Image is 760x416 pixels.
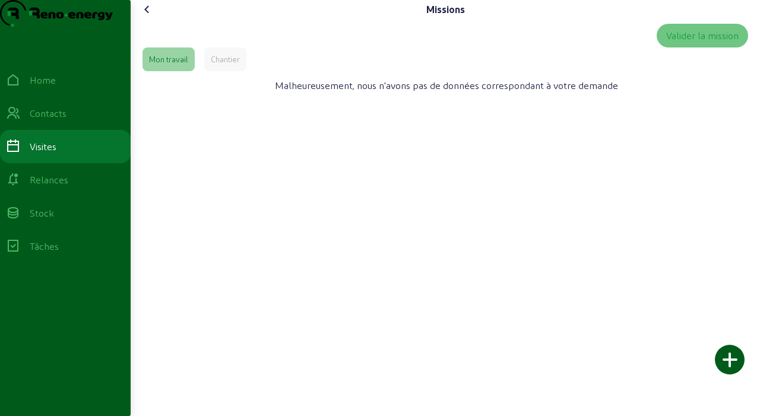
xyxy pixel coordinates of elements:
[30,73,56,87] div: Home
[211,54,240,65] div: Chantier
[30,239,59,253] div: Tâches
[275,78,618,93] span: Malheureusement, nous n'avons pas de données correspondant à votre demande
[149,54,188,65] div: Mon travail
[30,173,68,187] div: Relances
[30,139,56,154] div: Visites
[30,206,54,220] div: Stock
[30,106,66,120] div: Contacts
[666,28,739,43] div: Valider la mission
[426,2,465,17] div: Missions
[657,24,748,47] button: Valider la mission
